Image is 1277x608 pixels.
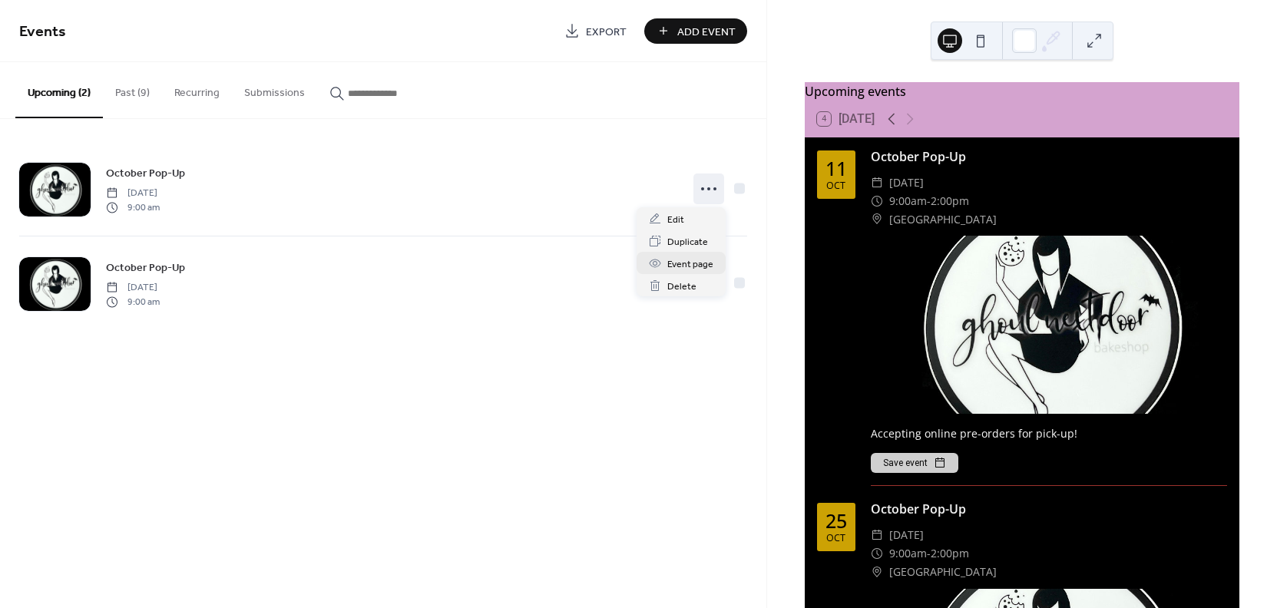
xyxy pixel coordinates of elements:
[889,173,924,192] span: [DATE]
[889,210,997,229] span: [GEOGRAPHIC_DATA]
[667,256,713,273] span: Event page
[871,544,883,563] div: ​
[889,563,997,581] span: [GEOGRAPHIC_DATA]
[871,147,1227,166] div: October Pop-Up
[15,62,103,118] button: Upcoming (2)
[106,281,160,295] span: [DATE]
[871,173,883,192] div: ​
[106,259,185,276] a: October Pop-Up
[667,234,708,250] span: Duplicate
[826,181,845,191] div: Oct
[106,166,185,182] span: October Pop-Up
[871,210,883,229] div: ​
[106,200,160,214] span: 9:00 am
[927,544,931,563] span: -
[889,544,927,563] span: 9:00am
[162,62,232,117] button: Recurring
[805,82,1239,101] div: Upcoming events
[103,62,162,117] button: Past (9)
[927,192,931,210] span: -
[825,511,847,530] div: 25
[931,192,969,210] span: 2:00pm
[106,187,160,200] span: [DATE]
[106,295,160,309] span: 9:00 am
[889,192,927,210] span: 9:00am
[871,526,883,544] div: ​
[871,500,1227,518] div: October Pop-Up
[871,563,883,581] div: ​
[931,544,969,563] span: 2:00pm
[825,159,847,178] div: 11
[644,18,747,44] button: Add Event
[586,24,627,40] span: Export
[889,526,924,544] span: [DATE]
[553,18,638,44] a: Export
[826,534,845,544] div: Oct
[106,164,185,182] a: October Pop-Up
[871,453,958,473] button: Save event
[106,260,185,276] span: October Pop-Up
[667,279,696,295] span: Delete
[667,212,684,228] span: Edit
[871,425,1227,441] div: Accepting online pre-orders for pick-up!
[232,62,317,117] button: Submissions
[677,24,736,40] span: Add Event
[871,192,883,210] div: ​
[19,17,66,47] span: Events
